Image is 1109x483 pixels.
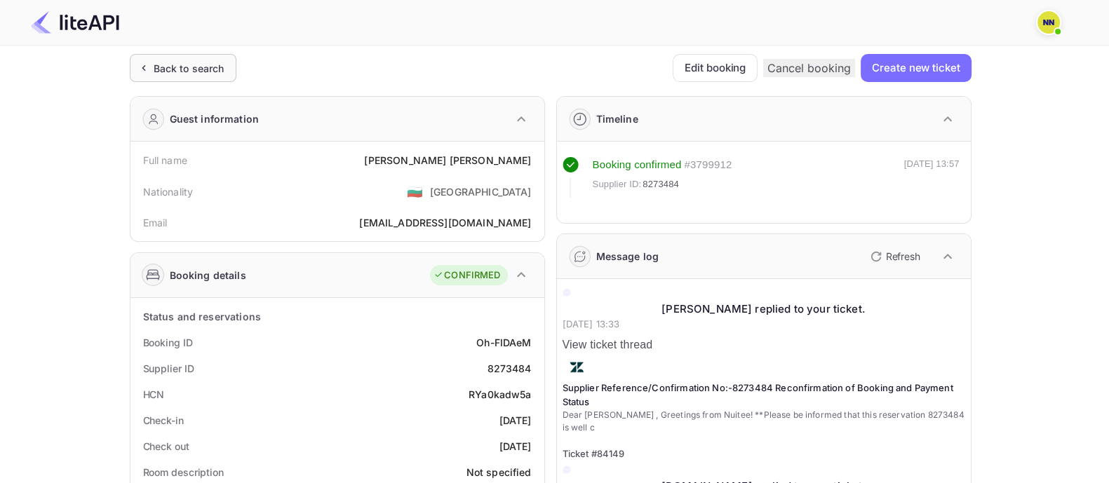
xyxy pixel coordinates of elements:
[143,439,189,454] div: Check out
[466,465,532,479] div: Not specified
[143,413,184,428] div: Check-in
[359,215,531,230] div: [EMAIL_ADDRESS][DOMAIN_NAME]
[487,361,531,376] div: 8273484
[170,268,246,283] div: Booking details
[469,387,532,402] div: RYa0kadw5a
[563,301,965,318] div: [PERSON_NAME] replied to your ticket.
[862,245,926,268] button: Refresh
[143,361,194,376] div: Supplier ID
[143,184,194,199] div: Nationality
[499,439,532,454] div: [DATE]
[563,353,591,381] img: AwvSTEc2VUhQAAAAAElFTkSuQmCC
[1037,11,1060,34] img: N/A N/A
[476,335,531,350] div: Oh-FIDAeM
[563,381,965,409] p: Supplier Reference/Confirmation No:-8273484 Reconfirmation of Booking and Payment Status
[563,409,965,434] p: Dear [PERSON_NAME] , Greetings from Nuitee! **Please be informed that this reservation 8273484 is...
[31,11,119,34] img: LiteAPI Logo
[643,177,679,191] span: 8273484
[673,54,758,82] button: Edit booking
[563,448,625,459] span: Ticket #84149
[143,309,261,324] div: Status and reservations
[593,177,642,191] span: Supplier ID:
[563,336,965,353] p: View ticket thread
[763,59,855,77] button: Cancel booking
[593,157,682,173] div: Booking confirmed
[861,54,971,82] button: Create new ticket
[563,318,965,332] p: [DATE] 13:33
[143,215,168,230] div: Email
[433,268,500,283] div: CONFIRMED
[143,387,165,402] div: HCN
[364,153,531,168] div: [PERSON_NAME] [PERSON_NAME]
[886,249,920,264] p: Refresh
[430,184,532,199] div: [GEOGRAPHIC_DATA]
[143,153,187,168] div: Full name
[499,413,532,428] div: [DATE]
[170,111,260,126] div: Guest information
[904,157,960,198] div: [DATE] 13:57
[407,179,423,204] span: United States
[596,111,638,126] div: Timeline
[684,157,732,173] div: # 3799912
[143,335,193,350] div: Booking ID
[143,465,224,479] div: Room description
[154,61,224,76] div: Back to search
[596,249,659,264] div: Message log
